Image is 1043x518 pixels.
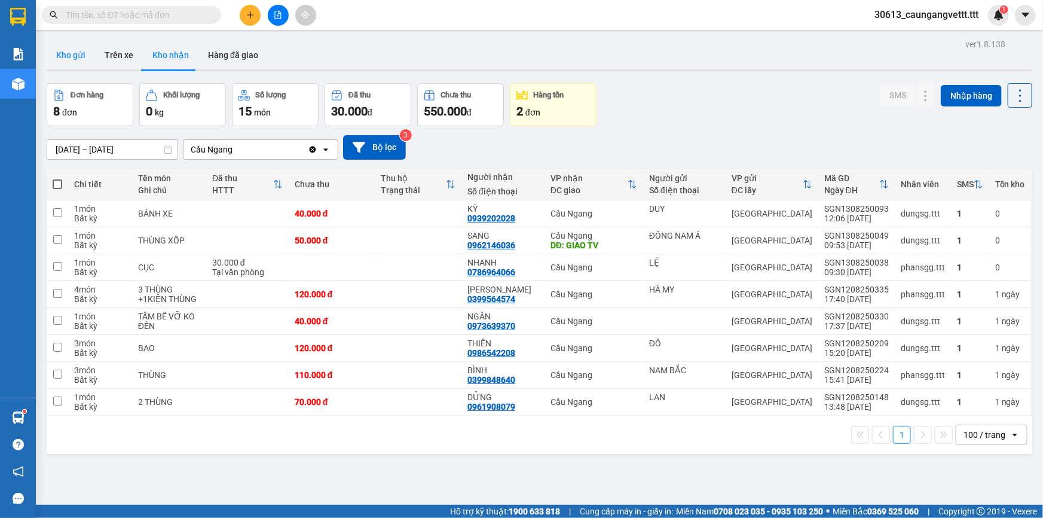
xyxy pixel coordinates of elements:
div: ĐC giao [550,185,628,195]
div: SGN1208250335 [824,285,889,294]
div: Số điện thoại [649,185,720,195]
div: 0973639370 [467,321,515,331]
span: 550.000 [424,104,467,118]
span: aim [301,11,310,19]
div: BÌNH [467,365,539,375]
div: dungsg.ttt [901,209,945,218]
span: 2 [516,104,523,118]
input: Select a date range. [47,140,178,159]
span: Hỗ trợ kỹ thuật: [450,505,560,518]
div: LAB VIVADENT [78,37,199,51]
div: dungsg.ttt [901,316,945,326]
div: Nhân viên [901,179,945,189]
div: Tại văn phòng [212,267,283,277]
span: plus [246,11,255,19]
div: DĐ: GIAO TV [550,240,637,250]
th: Toggle SortBy [951,169,989,200]
div: Tên món [138,173,200,183]
div: THANH TUYỀN [467,285,539,294]
button: Trên xe [95,41,143,69]
span: đơn [62,108,77,117]
span: notification [13,466,24,477]
div: 1 [995,290,1025,299]
div: Ngày ĐH [824,185,879,195]
sup: 1 [1000,5,1008,14]
button: file-add [268,5,289,26]
img: icon-new-feature [993,10,1004,20]
div: 0986542208 [467,348,515,358]
span: ngày [1002,343,1020,353]
div: SGN1208250330 [824,312,889,321]
button: plus [240,5,261,26]
div: Người gửi [649,173,720,183]
div: 1 món [74,231,126,240]
img: warehouse-icon [12,78,25,90]
div: ĐC lấy [732,185,803,195]
div: Cầu Ngang [10,10,69,39]
span: Nhận: [78,10,106,23]
div: Cầu Ngang [550,290,637,299]
svg: open [1010,430,1020,440]
div: Ghi chú [138,185,200,195]
span: 15 [238,104,252,118]
button: SMS [880,84,916,106]
div: THÙNG [138,370,200,380]
button: Khối lượng0kg [139,83,226,126]
div: LỆ [649,258,720,267]
th: Toggle SortBy [818,169,895,200]
div: 1 món [74,392,126,402]
div: THÙNG XỐP [138,236,200,245]
div: phansgg.ttt [901,290,945,299]
div: SGN1208250148 [824,392,889,402]
div: 2 THÙNG [138,397,200,407]
strong: 1900 633 818 [509,507,560,516]
div: Bất kỳ [74,321,126,331]
span: Gửi: [10,11,29,24]
div: Cầu Ngang [550,209,637,218]
span: ⚪️ [826,509,830,514]
div: 3 món [74,365,126,375]
button: Chưa thu550.000đ [417,83,504,126]
div: 15:20 [DATE] [824,348,889,358]
div: Hàng tồn [534,91,564,99]
div: HTTT [212,185,273,195]
span: ngày [1002,397,1020,407]
span: | [928,505,929,518]
button: 1 [893,426,911,444]
div: 0399848640 [467,375,515,385]
button: aim [295,5,316,26]
div: Số lượng [256,91,286,99]
div: SGN1208250209 [824,339,889,348]
div: TRUNG [10,39,69,53]
img: logo-vxr [10,8,26,26]
div: 0 [995,236,1025,245]
div: 1 món [74,258,126,267]
span: CC : [76,78,93,91]
div: Bất kỳ [74,375,126,385]
div: phansgg.ttt [901,263,945,272]
div: Đơn hàng [71,91,103,99]
div: Chưa thu [441,91,472,99]
div: 20.000 [76,75,200,92]
div: 1 [957,209,983,218]
div: 1 [995,343,1025,353]
span: ngày [1002,370,1020,380]
div: SANG [467,231,539,240]
div: [GEOGRAPHIC_DATA] [732,343,812,353]
div: 0399564574 [467,294,515,304]
div: Bất kỳ [74,402,126,412]
div: dungsg.ttt [901,397,945,407]
div: phansgg.ttt [901,370,945,380]
div: Bất kỳ [74,267,126,277]
span: ngày [1002,290,1020,299]
span: 30.000 [331,104,368,118]
div: 0786964066 [467,267,515,277]
div: Bất kỳ [74,348,126,358]
div: 110.000 đ [295,370,369,380]
div: Trạng thái [381,185,446,195]
span: search [50,11,58,19]
div: LAN [649,392,720,402]
div: HÀ MY [649,285,720,294]
img: warehouse-icon [12,412,25,424]
div: 1 [957,316,983,326]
